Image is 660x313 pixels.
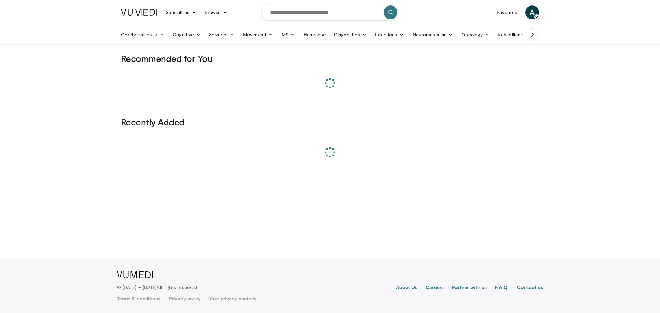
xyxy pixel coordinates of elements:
[493,5,521,19] a: Favorites
[169,295,201,302] a: Privacy policy
[299,28,330,42] a: Headache
[408,28,457,42] a: Neuromuscular
[396,284,418,292] a: About Us
[121,9,157,16] img: VuMedi Logo
[457,28,494,42] a: Oncology
[209,295,256,302] a: Your privacy choices
[121,53,539,64] h3: Recommended for You
[371,28,408,42] a: Infections
[168,28,205,42] a: Cognitive
[330,28,371,42] a: Diagnostics
[117,284,197,291] p: © [DATE] – [DATE]
[494,28,531,42] a: Rehabilitation
[205,28,239,42] a: Seizures
[517,284,543,292] a: Contact us
[495,284,509,292] a: F.A.Q.
[452,284,487,292] a: Partner with us
[525,5,539,19] a: A
[426,284,444,292] a: Careers
[121,116,539,127] h3: Recently Added
[277,28,299,42] a: MS
[157,284,197,290] span: All rights reserved
[239,28,278,42] a: Movement
[117,295,161,302] a: Terms & conditions
[200,5,232,19] a: Browse
[162,5,200,19] a: Specialties
[261,4,399,21] input: Search topics, interventions
[117,271,153,278] img: VuMedi Logo
[117,28,168,42] a: Cerebrovascular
